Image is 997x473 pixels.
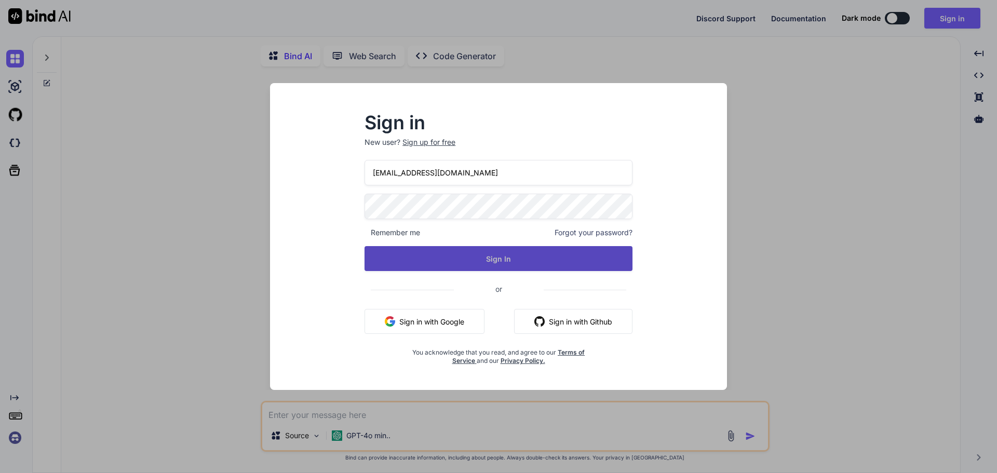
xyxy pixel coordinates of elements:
[534,316,545,327] img: github
[365,309,484,334] button: Sign in with Google
[385,316,395,327] img: google
[409,342,588,365] div: You acknowledge that you read, and agree to our and our
[365,114,632,131] h2: Sign in
[365,137,632,160] p: New user?
[452,348,585,364] a: Terms of Service
[514,309,632,334] button: Sign in with Github
[402,137,455,147] div: Sign up for free
[365,246,632,271] button: Sign In
[365,160,632,185] input: Login or Email
[365,227,420,238] span: Remember me
[501,357,545,364] a: Privacy Policy.
[454,276,544,302] span: or
[555,227,632,238] span: Forgot your password?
